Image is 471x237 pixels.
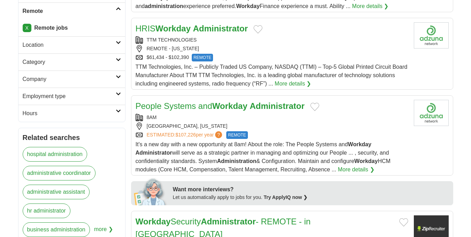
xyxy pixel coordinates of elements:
img: Company logo [414,22,449,49]
h2: Remote [23,7,116,15]
strong: Administrator [193,24,248,33]
strong: administration [145,3,183,9]
strong: Workday [348,141,371,147]
h2: Hours [23,109,116,118]
div: TTM TECHNOLOGIES [136,36,408,44]
h2: Location [23,41,116,49]
strong: Workday [136,217,171,226]
a: More details ❯ [352,2,389,10]
a: Category [18,53,125,71]
span: It's a new day with a new opportunity at 8am! About the role: The People Systems and will serve a... [136,141,391,172]
div: Let us automatically apply to jobs for you. [173,194,449,201]
div: 8AM [136,114,408,121]
a: administrative assistant [23,185,90,199]
a: hospital administration [23,147,87,162]
span: REMOTE [226,131,248,139]
strong: Remote jobs [34,25,68,31]
img: apply-iq-scientist.png [134,177,168,205]
button: Add to favorite jobs [310,103,319,111]
strong: Administration [217,158,256,164]
a: Remote [18,2,125,20]
a: More details ❯ [338,165,374,174]
span: TTM Technologies, Inc. – Publicly Traded US Company, NASDAQ (TTMI) – Top-5 Global Printed Circuit... [136,64,408,87]
strong: Workday [236,3,260,9]
a: Hours [18,105,125,122]
a: HRISWorkday Administrator [136,24,248,33]
a: business administration [23,222,90,237]
strong: Workday [155,24,191,33]
button: Add to favorite jobs [399,218,408,227]
a: More details ❯ [275,80,311,88]
span: ? [215,131,222,138]
div: REMOTE - [US_STATE] [136,45,408,52]
span: REMOTE [192,54,213,61]
strong: Workday [212,101,248,111]
h2: Company [23,75,116,83]
h2: Employment type [23,92,116,101]
a: Location [18,36,125,53]
a: ESTIMATED:$107,226per year? [147,131,224,139]
h2: Related searches [23,132,121,143]
h2: Category [23,58,116,66]
strong: Workday [354,158,378,164]
div: [GEOGRAPHIC_DATA], [US_STATE] [136,123,408,130]
a: hr administrator [23,203,70,218]
img: Company logo [414,100,449,126]
a: Try ApplyIQ now ❯ [264,194,307,200]
strong: Administrator [201,217,256,226]
strong: Administrator [136,150,172,156]
div: Want more interviews? [173,185,449,194]
a: Employment type [18,88,125,105]
a: X [23,24,31,32]
a: People Systems andWorkday Administrator [136,101,305,111]
strong: Administrator [250,101,304,111]
button: Add to favorite jobs [253,25,263,34]
span: $107,226 [175,132,196,138]
a: administrative coordinator [23,166,96,180]
div: $61,434 - $102,390 [136,54,408,61]
a: Company [18,71,125,88]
